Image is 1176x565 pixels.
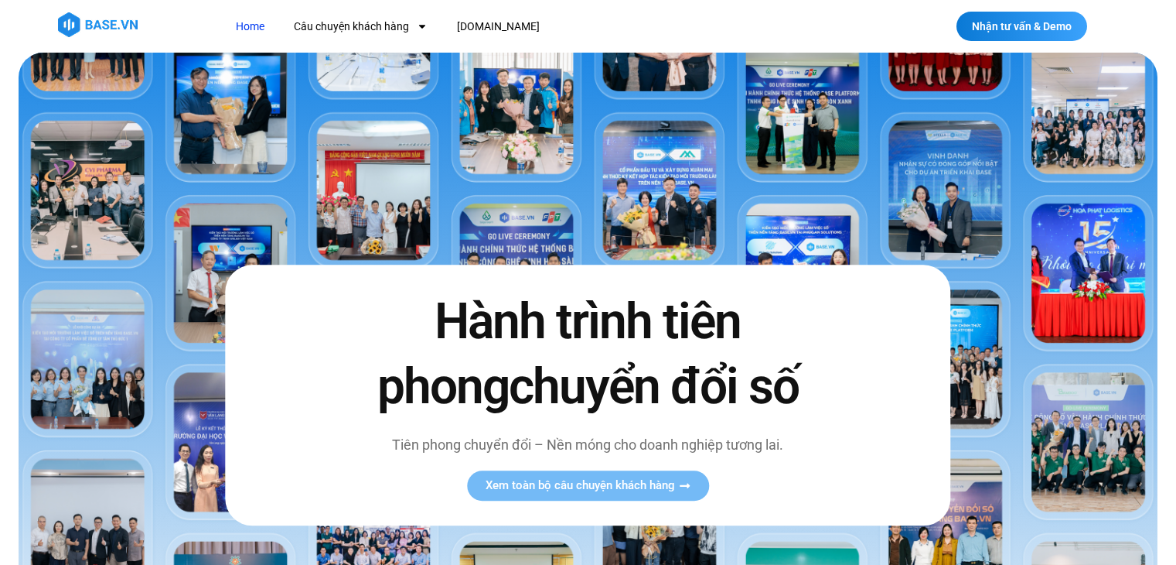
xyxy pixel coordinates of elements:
[344,290,831,419] h2: Hành trình tiên phong
[445,12,551,41] a: [DOMAIN_NAME]
[486,480,675,491] span: Xem toàn bộ câu chuyện khách hàng
[224,12,823,41] nav: Menu
[509,358,799,416] span: chuyển đổi số
[344,434,831,455] p: Tiên phong chuyển đổi – Nền móng cho doanh nghiệp tương lai.
[972,21,1072,32] span: Nhận tư vấn & Demo
[956,12,1087,41] a: Nhận tư vấn & Demo
[467,471,709,501] a: Xem toàn bộ câu chuyện khách hàng
[224,12,276,41] a: Home
[282,12,439,41] a: Câu chuyện khách hàng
